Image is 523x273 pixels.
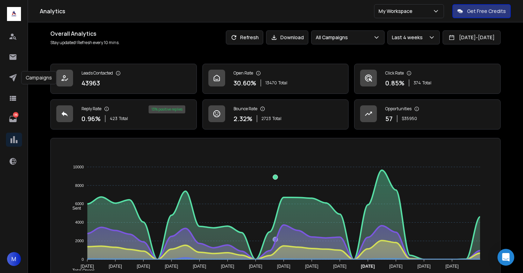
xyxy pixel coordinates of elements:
[234,78,256,88] p: 30.60 %
[422,80,431,86] span: Total
[226,30,263,44] button: Refresh
[445,264,459,269] tspan: [DATE]
[333,264,346,269] tspan: [DATE]
[385,114,393,124] p: 57
[385,70,404,76] p: Click Rate
[234,70,253,76] p: Open Rate
[305,264,318,269] tspan: [DATE]
[354,64,501,94] a: Click Rate0.85%374Total
[67,268,95,273] span: Total Opens
[277,264,291,269] tspan: [DATE]
[73,165,84,169] tspan: 10000
[165,264,178,269] tspan: [DATE]
[81,106,101,112] p: Reply Rate
[385,78,404,88] p: 0.85 %
[272,116,281,121] span: Total
[50,40,120,45] p: Stay updated! Refresh every 10 mins.
[75,239,84,243] tspan: 2000
[414,80,421,86] span: 374
[7,7,21,21] img: logo
[40,7,374,15] h1: Analytics
[75,220,84,224] tspan: 4000
[81,114,101,124] p: 0.96 %
[193,264,206,269] tspan: [DATE]
[50,29,120,38] h1: Overall Analytics
[21,71,57,84] div: Campaigns
[149,105,185,113] div: 13 % positive replies
[50,64,197,94] a: Leads Contacted43963
[82,257,84,261] tspan: 0
[467,8,506,15] p: Get Free Credits
[81,264,94,269] tspan: [DATE]
[110,116,117,121] span: 423
[392,34,425,41] p: Last 4 weeks
[50,99,197,129] a: Reply Rate0.96%423Total13% positive replies
[385,106,411,112] p: Opportunities
[497,249,514,266] div: Open Intercom Messenger
[221,264,234,269] tspan: [DATE]
[261,116,271,121] span: 2723
[278,80,287,86] span: Total
[6,112,20,126] a: 136
[316,34,351,41] p: All Campaigns
[402,116,417,121] p: $ 35950
[443,30,501,44] button: [DATE]-[DATE]
[265,80,277,86] span: 13470
[81,78,100,88] p: 43963
[75,202,84,206] tspan: 6000
[202,64,349,94] a: Open Rate30.60%13470Total
[379,8,415,15] p: My Workspace
[137,264,150,269] tspan: [DATE]
[389,264,403,269] tspan: [DATE]
[417,264,431,269] tspan: [DATE]
[354,99,501,129] a: Opportunities57$35950
[249,264,263,269] tspan: [DATE]
[7,252,21,266] button: M
[234,114,252,124] p: 2.32 %
[452,4,511,18] button: Get Free Credits
[67,206,81,211] span: Sent
[13,112,19,118] p: 136
[361,264,375,269] tspan: [DATE]
[202,99,349,129] a: Bounce Rate2.32%2723Total
[109,264,122,269] tspan: [DATE]
[240,34,259,41] p: Refresh
[75,183,84,188] tspan: 8000
[81,70,113,76] p: Leads Contacted
[280,34,304,41] p: Download
[266,30,308,44] button: Download
[119,116,128,121] span: Total
[234,106,257,112] p: Bounce Rate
